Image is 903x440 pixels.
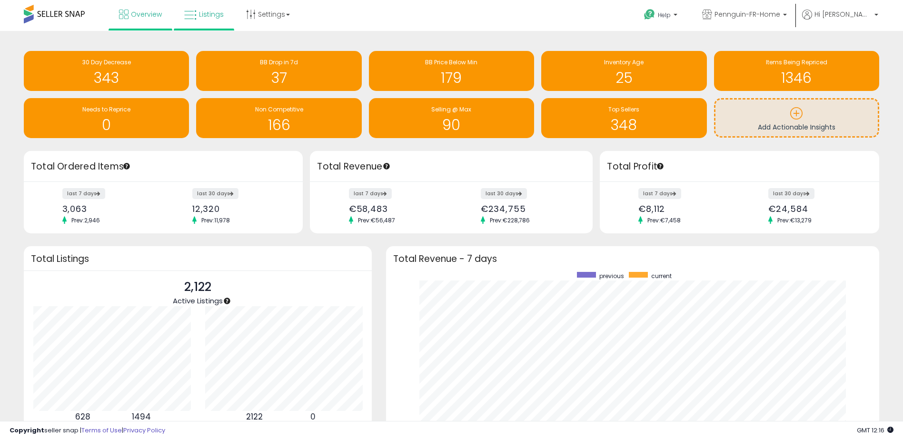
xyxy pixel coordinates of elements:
h1: 0 [29,117,184,133]
label: last 7 days [349,188,392,199]
span: Listings [199,10,224,19]
div: Tooltip anchor [122,162,131,170]
div: 12,320 [192,204,287,214]
span: previous [599,272,624,280]
h1: 37 [201,70,357,86]
h3: Total Revenue - 7 days [393,255,872,262]
span: Items Being Repriced [766,58,827,66]
span: Active Listings [173,296,223,306]
span: Top Sellers [608,105,639,113]
label: last 30 days [192,188,238,199]
a: Inventory Age 25 [541,51,706,91]
span: Prev: 11,978 [197,216,235,224]
span: Hi [PERSON_NAME] [814,10,872,19]
h1: 25 [546,70,702,86]
a: Help [636,1,687,31]
span: current [651,272,672,280]
label: last 7 days [62,188,105,199]
span: BB Price Below Min [425,58,477,66]
span: Prev: 2,946 [67,216,105,224]
span: Pennguin-FR-Home [714,10,780,19]
div: €24,584 [768,204,863,214]
label: last 30 days [481,188,527,199]
b: 0 [310,411,316,422]
h3: Total Ordered Items [31,160,296,173]
label: last 30 days [768,188,814,199]
label: last 7 days [638,188,681,199]
a: Add Actionable Insights [715,100,878,136]
span: Inventory Age [604,58,644,66]
div: €8,112 [638,204,733,214]
a: BB Price Below Min 179 [369,51,534,91]
span: 2025-08-13 12:16 GMT [857,426,893,435]
h3: Total Listings [31,255,365,262]
span: Prev: €7,458 [643,216,685,224]
span: BB Drop in 7d [260,58,298,66]
span: Prev: €228,786 [485,216,535,224]
h1: 348 [546,117,702,133]
a: Top Sellers 348 [541,98,706,138]
div: 3,063 [62,204,157,214]
span: Add Actionable Insights [758,122,835,132]
div: seller snap | | [10,426,165,435]
h1: 343 [29,70,184,86]
a: Selling @ Max 90 [369,98,534,138]
a: Non Competitive 166 [196,98,361,138]
span: Selling @ Max [431,105,471,113]
div: Tooltip anchor [656,162,665,170]
h3: Total Profit [607,160,872,173]
h3: Total Revenue [317,160,585,173]
b: 2122 [246,411,263,422]
b: 628 [75,411,90,422]
span: Help [658,11,671,19]
a: BB Drop in 7d 37 [196,51,361,91]
p: 2,122 [173,278,223,296]
a: Needs to Reprice 0 [24,98,189,138]
b: 1494 [132,411,151,422]
a: Hi [PERSON_NAME] [802,10,878,31]
a: Privacy Policy [123,426,165,435]
span: Prev: €56,487 [353,216,400,224]
span: Prev: €13,279 [773,216,816,224]
span: Overview [131,10,162,19]
a: Items Being Repriced 1346 [714,51,879,91]
a: Terms of Use [81,426,122,435]
h1: 166 [201,117,357,133]
h1: 90 [374,117,529,133]
span: 30 Day Decrease [82,58,131,66]
a: 30 Day Decrease 343 [24,51,189,91]
div: Tooltip anchor [223,297,231,305]
i: Get Help [644,9,655,20]
strong: Copyright [10,426,44,435]
span: Needs to Reprice [82,105,130,113]
div: €58,483 [349,204,445,214]
h1: 1346 [719,70,874,86]
h1: 179 [374,70,529,86]
span: Non Competitive [255,105,303,113]
div: €234,755 [481,204,576,214]
div: Tooltip anchor [382,162,391,170]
